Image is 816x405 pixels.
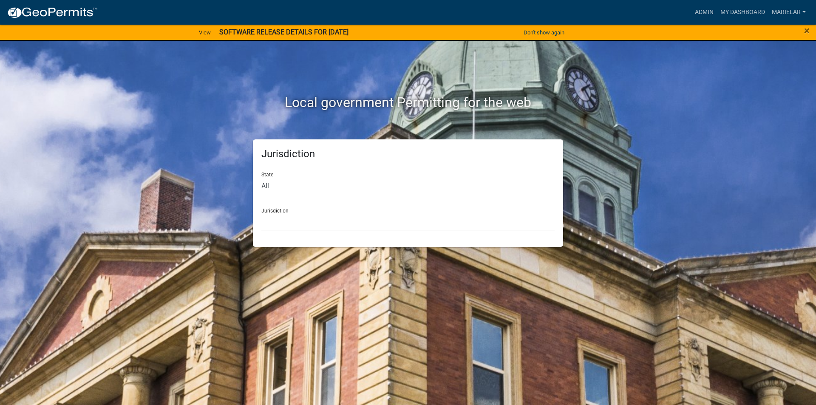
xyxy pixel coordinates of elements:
[172,94,644,110] h2: Local government Permitting for the web
[804,25,810,37] span: ×
[219,28,348,36] strong: SOFTWARE RELEASE DETAILS FOR [DATE]
[691,4,717,20] a: Admin
[195,25,214,40] a: View
[804,25,810,36] button: Close
[717,4,768,20] a: My Dashboard
[520,25,568,40] button: Don't show again
[768,4,809,20] a: marielar
[261,148,555,160] h5: Jurisdiction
